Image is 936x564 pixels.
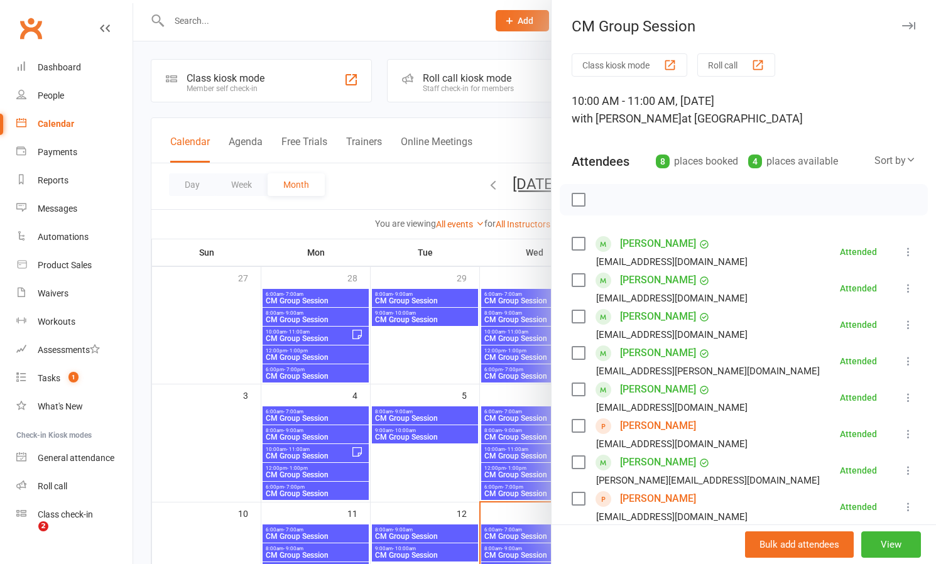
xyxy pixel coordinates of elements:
a: Assessments [16,336,133,364]
a: What's New [16,393,133,421]
div: Roll call [38,481,67,491]
div: Sort by [874,153,916,169]
div: places booked [656,153,738,170]
div: 4 [748,155,762,168]
iframe: Intercom live chat [13,521,43,551]
a: [PERSON_NAME] [620,489,696,509]
button: View [861,531,921,558]
div: Attended [840,357,877,366]
div: [EMAIL_ADDRESS][DOMAIN_NAME] [596,436,748,452]
a: Payments [16,138,133,166]
div: [EMAIL_ADDRESS][DOMAIN_NAME] [596,399,748,416]
div: CM Group Session [552,18,936,35]
button: Bulk add attendees [745,531,854,558]
span: with [PERSON_NAME] [572,112,682,125]
div: People [38,90,64,100]
div: What's New [38,401,83,411]
a: [PERSON_NAME] [620,452,696,472]
div: Waivers [38,288,68,298]
div: [EMAIL_ADDRESS][DOMAIN_NAME] [596,254,748,270]
a: Roll call [16,472,133,501]
a: [PERSON_NAME] [620,379,696,399]
div: Class check-in [38,509,93,519]
div: Attended [840,466,877,475]
div: Dashboard [38,62,81,72]
a: Product Sales [16,251,133,279]
a: People [16,82,133,110]
div: Attended [840,320,877,329]
div: Attended [840,502,877,511]
a: General attendance kiosk mode [16,444,133,472]
div: [EMAIL_ADDRESS][DOMAIN_NAME] [596,290,748,306]
div: [EMAIL_ADDRESS][DOMAIN_NAME] [596,327,748,343]
div: Attended [840,284,877,293]
div: 10:00 AM - 11:00 AM, [DATE] [572,92,916,127]
div: Product Sales [38,260,92,270]
a: Workouts [16,308,133,336]
div: Payments [38,147,77,157]
div: Workouts [38,317,75,327]
span: 1 [68,372,79,382]
a: [PERSON_NAME] [620,343,696,363]
div: Calendar [38,119,74,129]
a: Reports [16,166,133,195]
a: Automations [16,223,133,251]
div: Attendees [572,153,629,170]
div: 8 [656,155,670,168]
div: Messages [38,203,77,214]
span: at [GEOGRAPHIC_DATA] [682,112,803,125]
div: Attended [840,430,877,438]
div: Reports [38,175,68,185]
div: Attended [840,393,877,402]
div: General attendance [38,453,114,463]
div: [PERSON_NAME][EMAIL_ADDRESS][DOMAIN_NAME] [596,472,820,489]
div: Automations [38,232,89,242]
button: Class kiosk mode [572,53,687,77]
div: Tasks [38,373,60,383]
div: Assessments [38,345,100,355]
a: Dashboard [16,53,133,82]
a: Clubworx [15,13,46,44]
div: places available [748,153,838,170]
div: Attended [840,247,877,256]
a: [PERSON_NAME] [620,270,696,290]
div: [EMAIL_ADDRESS][PERSON_NAME][DOMAIN_NAME] [596,363,820,379]
a: Calendar [16,110,133,138]
a: [PERSON_NAME] [620,416,696,436]
a: [PERSON_NAME] [620,306,696,327]
div: [EMAIL_ADDRESS][DOMAIN_NAME] [596,509,748,525]
button: Roll call [697,53,775,77]
a: Class kiosk mode [16,501,133,529]
a: Waivers [16,279,133,308]
span: 2 [38,521,48,531]
a: Tasks 1 [16,364,133,393]
a: Messages [16,195,133,223]
a: [PERSON_NAME] [620,234,696,254]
